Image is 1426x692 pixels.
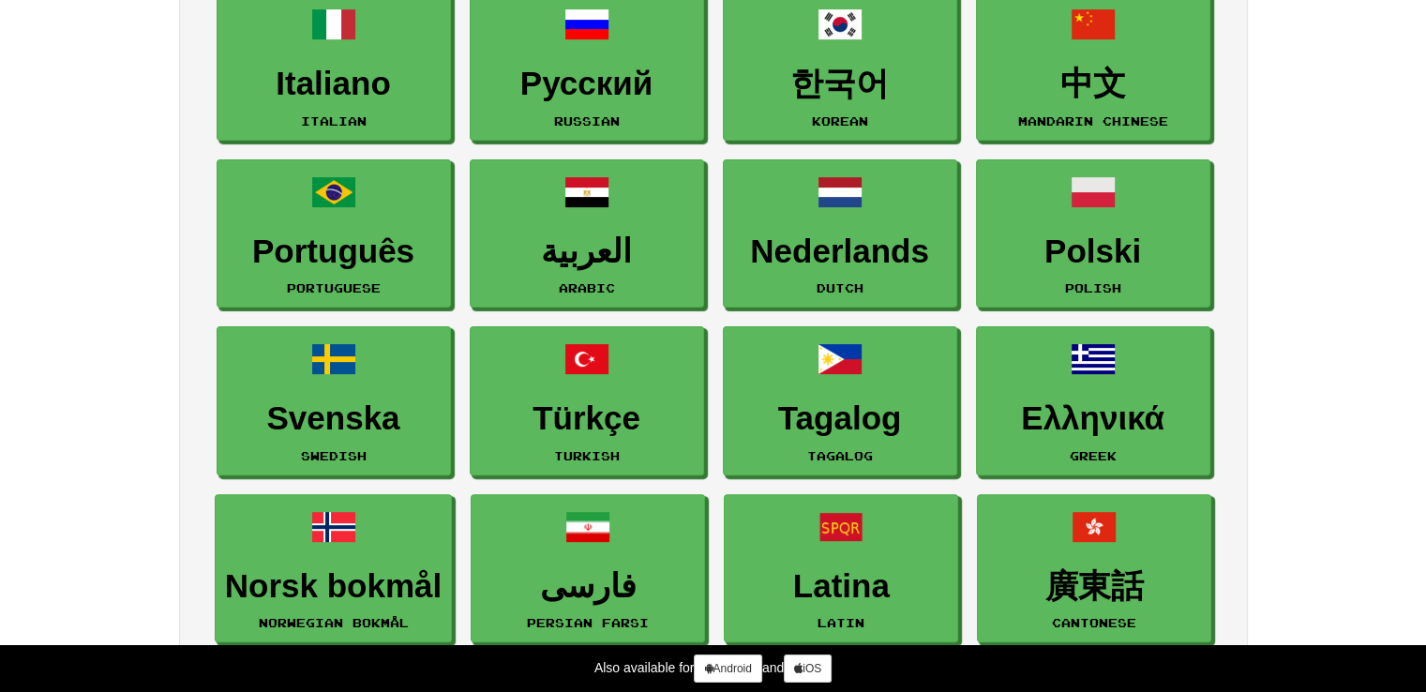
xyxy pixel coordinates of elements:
[471,494,705,643] a: فارسیPersian Farsi
[724,494,958,643] a: LatinaLatin
[1052,616,1136,629] small: Cantonese
[287,281,381,294] small: Portuguese
[470,326,704,475] a: TürkçeTurkish
[733,400,947,437] h3: Tagalog
[480,66,694,102] h3: Русский
[259,616,409,629] small: Norwegian Bokmål
[225,568,442,605] h3: Norsk bokmål
[480,400,694,437] h3: Türkçe
[1070,449,1117,462] small: Greek
[986,66,1200,102] h3: 中文
[976,159,1210,308] a: PolskiPolish
[481,568,695,605] h3: فارسی
[976,326,1210,475] a: ΕλληνικάGreek
[215,494,452,643] a: Norsk bokmålNorwegian Bokmål
[977,494,1211,643] a: 廣東話Cantonese
[217,159,451,308] a: PortuguêsPortuguese
[470,159,704,308] a: العربيةArabic
[694,654,761,683] a: Android
[301,114,367,128] small: Italian
[817,281,863,294] small: Dutch
[733,233,947,270] h3: Nederlands
[1065,281,1121,294] small: Polish
[554,114,620,128] small: Russian
[987,568,1201,605] h3: 廣東話
[227,66,441,102] h3: Italiano
[807,449,873,462] small: Tagalog
[480,233,694,270] h3: العربية
[723,326,957,475] a: TagalogTagalog
[1018,114,1168,128] small: Mandarin Chinese
[818,616,864,629] small: Latin
[986,233,1200,270] h3: Polski
[723,159,957,308] a: NederlandsDutch
[527,616,649,629] small: Persian Farsi
[217,326,451,475] a: SvenskaSwedish
[733,66,947,102] h3: 한국어
[554,449,620,462] small: Turkish
[301,449,367,462] small: Swedish
[812,114,868,128] small: Korean
[559,281,615,294] small: Arabic
[227,400,441,437] h3: Svenska
[986,400,1200,437] h3: Ελληνικά
[784,654,832,683] a: iOS
[734,568,948,605] h3: Latina
[227,233,441,270] h3: Português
